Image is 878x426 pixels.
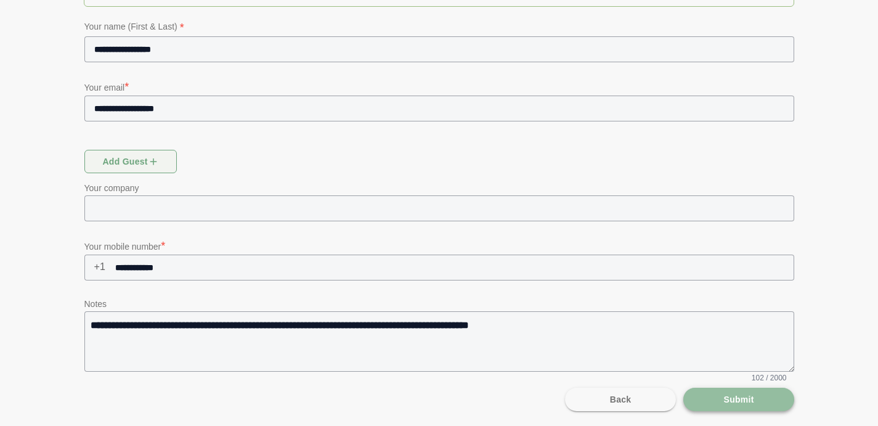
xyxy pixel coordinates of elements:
span: +1 [84,255,106,279]
button: Back [565,388,676,411]
p: Notes [84,297,794,311]
p: Your name (First & Last) [84,19,794,36]
p: Your company [84,181,794,195]
span: Submit [723,388,754,411]
span: 102 / 2000 [752,373,787,383]
span: Add guest [102,150,159,173]
button: Submit [683,388,794,411]
button: Add guest [84,150,177,173]
p: Your email [84,78,794,96]
p: Your mobile number [84,237,794,255]
span: Back [609,388,632,411]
